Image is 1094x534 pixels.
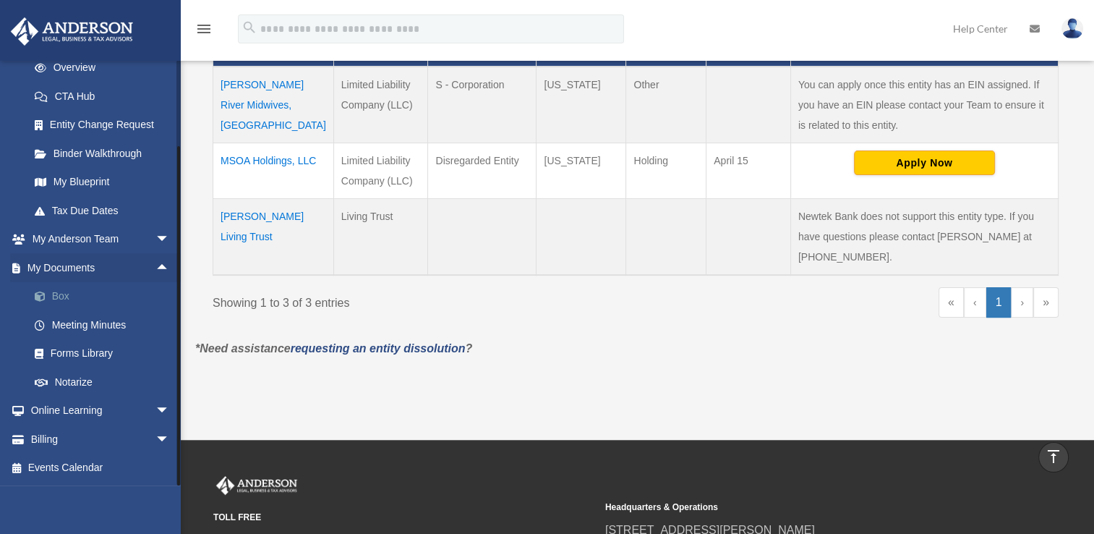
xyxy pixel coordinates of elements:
[195,25,213,38] a: menu
[1038,442,1069,472] a: vertical_align_top
[291,342,466,355] a: requesting an entity dissolution
[213,476,300,495] img: Anderson Advisors Platinum Portal
[155,397,184,426] span: arrow_drop_down
[20,54,177,82] a: Overview
[195,20,213,38] i: menu
[7,17,137,46] img: Anderson Advisors Platinum Portal
[537,67,626,143] td: [US_STATE]
[986,287,1012,318] a: 1
[605,500,987,515] small: Headquarters & Operations
[155,253,184,283] span: arrow_drop_up
[10,425,192,454] a: Billingarrow_drop_down
[20,139,184,168] a: Binder Walkthrough
[20,282,192,311] a: Box
[10,253,192,282] a: My Documentsarrow_drop_up
[213,143,334,198] td: MSOA Holdings, LLC
[20,310,192,339] a: Meeting Minutes
[626,143,706,198] td: Holding
[20,196,184,225] a: Tax Due Dates
[626,67,706,143] td: Other
[155,425,184,454] span: arrow_drop_down
[155,225,184,255] span: arrow_drop_down
[1011,287,1033,318] a: Next
[706,143,791,198] td: April 15
[20,111,184,140] a: Entity Change Request
[213,67,334,143] td: [PERSON_NAME] River Midwives, [GEOGRAPHIC_DATA]
[854,151,995,175] button: Apply Now
[10,454,192,483] a: Events Calendar
[10,225,192,254] a: My Anderson Teamarrow_drop_down
[20,368,192,397] a: Notarize
[213,198,334,275] td: [PERSON_NAME] Living Trust
[537,143,626,198] td: [US_STATE]
[213,510,595,525] small: TOLL FREE
[964,287,986,318] a: Previous
[1033,287,1059,318] a: Last
[20,82,184,111] a: CTA Hub
[333,198,428,275] td: Living Trust
[428,67,537,143] td: S - Corporation
[428,143,537,198] td: Disregarded Entity
[333,143,428,198] td: Limited Liability Company (LLC)
[242,20,257,35] i: search
[1045,448,1062,465] i: vertical_align_top
[213,287,625,313] div: Showing 1 to 3 of 3 entries
[10,397,192,425] a: Online Learningarrow_drop_down
[1061,18,1083,39] img: User Pic
[20,168,184,197] a: My Blueprint
[333,67,428,143] td: Limited Liability Company (LLC)
[195,342,472,355] em: *Need assistance ?
[20,339,192,368] a: Forms Library
[939,287,964,318] a: First
[790,67,1058,143] td: You can apply once this entity has an EIN assigned. If you have an EIN please contact your Team t...
[790,198,1058,275] td: Newtek Bank does not support this entity type. If you have questions please contact [PERSON_NAME]...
